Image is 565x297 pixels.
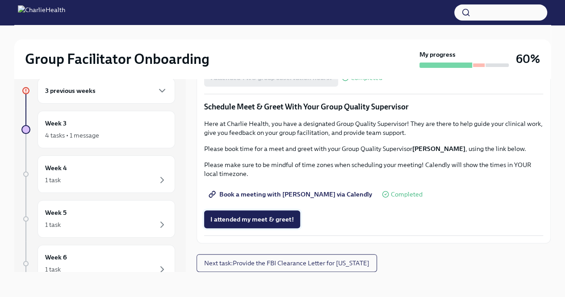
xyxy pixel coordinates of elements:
[351,75,382,81] span: Completed
[21,111,175,148] a: Week 34 tasks • 1 message
[516,51,540,67] h3: 60%
[25,50,209,68] h2: Group Facilitator Onboarding
[204,259,369,268] span: Next task : Provide the FBI Clearance Letter for [US_STATE]
[45,252,67,262] h6: Week 6
[204,101,543,112] p: Schedule Meet & Greet With Your Group Quality Supervisor
[45,176,61,184] div: 1 task
[45,118,67,128] h6: Week 3
[18,5,65,20] img: CharlieHealth
[391,191,423,198] span: Completed
[412,145,465,153] strong: [PERSON_NAME]
[45,131,99,140] div: 4 tasks • 1 message
[21,200,175,238] a: Week 51 task
[204,160,543,178] p: Please make sure to be mindful of time zones when scheduling your meeting! Calendly will show the...
[204,119,543,137] p: Here at Charlie Health, you have a designated Group Quality Supervisor! They are there to help gu...
[210,190,372,199] span: Book a meeting with [PERSON_NAME] via Calendly
[204,144,543,153] p: Please book time for a meet and greet with your Group Quality Supervisor , using the link below.
[419,50,456,59] strong: My progress
[45,265,61,274] div: 1 task
[21,155,175,193] a: Week 41 task
[45,208,67,218] h6: Week 5
[204,185,378,203] a: Book a meeting with [PERSON_NAME] via Calendly
[204,210,300,228] button: I attended my meet & greet!
[45,220,61,229] div: 1 task
[45,86,96,96] h6: 3 previous weeks
[197,254,377,272] button: Next task:Provide the FBI Clearance Letter for [US_STATE]
[45,163,67,173] h6: Week 4
[38,78,175,104] div: 3 previous weeks
[21,245,175,282] a: Week 61 task
[210,215,294,224] span: I attended my meet & greet!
